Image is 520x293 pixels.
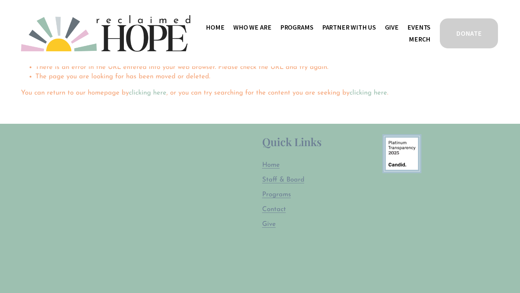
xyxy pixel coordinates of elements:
a: Give [385,21,399,33]
span: Programs [262,191,291,198]
a: DONATE [439,17,499,49]
a: Give [262,220,276,229]
a: Events [407,21,430,33]
p: You can return to our homepage by , or you can try searching for the content you are seeking by . [21,88,499,98]
a: clicking here [350,89,387,96]
a: folder dropdown [233,21,271,33]
a: Home [206,21,224,33]
span: Give [262,221,276,228]
span: Staff & Board [262,176,304,183]
span: Quick Links [262,135,322,149]
a: folder dropdown [280,21,313,33]
span: Programs [280,22,313,33]
a: Merch [409,33,430,45]
span: Contact [262,206,286,213]
a: Staff & Board [262,175,304,185]
li: There is an error in the URL entered into your web browser. Please check the URL and try again. [35,63,499,72]
img: Reclaimed Hope Initiative [21,15,190,52]
a: clicking here [129,89,166,96]
a: Contact [262,205,286,214]
img: 9878580 [382,134,421,173]
li: The page you are looking for has been moved or deleted. [35,72,499,82]
a: folder dropdown [322,21,376,33]
span: Who We Are [233,22,271,33]
a: Programs [262,190,291,200]
a: Home [262,161,280,170]
span: Home [262,162,280,169]
span: Partner With Us [322,22,376,33]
